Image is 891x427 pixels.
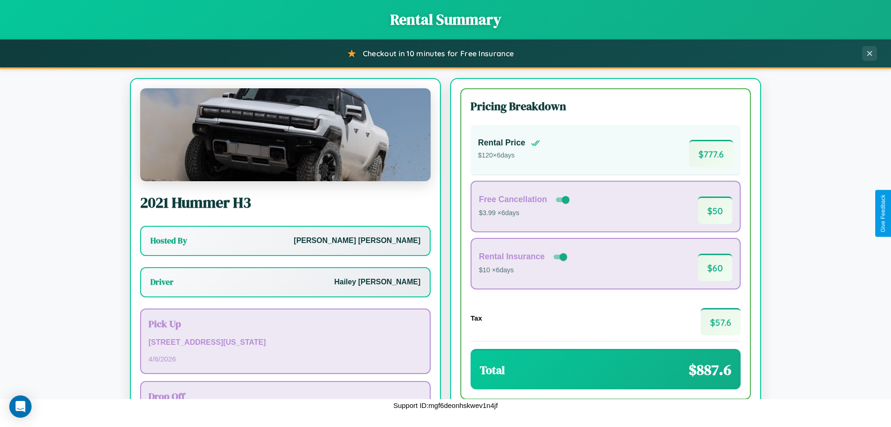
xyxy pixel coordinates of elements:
p: $3.99 × 6 days [479,207,571,219]
p: Support ID: mgf6deonhskwev1n4jf [393,399,497,412]
h3: Pricing Breakdown [471,99,741,114]
h1: Rental Summary [9,9,882,30]
p: [PERSON_NAME] [PERSON_NAME] [294,234,420,248]
h4: Tax [471,314,482,322]
h3: Drop Off [148,389,422,403]
span: $ 60 [698,254,732,281]
span: $ 887.6 [689,360,731,380]
h4: Rental Insurance [479,252,545,262]
span: $ 50 [698,197,732,224]
h3: Hosted By [150,235,187,246]
h3: Pick Up [148,317,422,330]
h4: Free Cancellation [479,195,547,204]
span: $ 57.6 [701,308,741,335]
span: Checkout in 10 minutes for Free Insurance [363,49,514,58]
div: Open Intercom Messenger [9,395,32,418]
h3: Driver [150,276,174,288]
h3: Total [480,362,505,378]
img: Hummer H3 [140,88,431,181]
p: $ 120 × 6 days [478,150,540,162]
h2: 2021 Hummer H3 [140,192,431,213]
div: Give Feedback [880,195,886,232]
h4: Rental Price [478,138,525,148]
p: [STREET_ADDRESS][US_STATE] [148,336,422,349]
p: Hailey [PERSON_NAME] [334,276,420,289]
span: $ 777.6 [689,140,733,167]
p: $10 × 6 days [479,264,569,276]
p: 4 / 6 / 2026 [148,353,422,365]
